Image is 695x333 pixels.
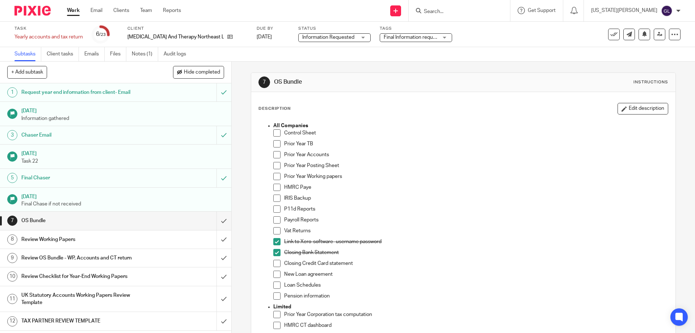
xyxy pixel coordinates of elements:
label: Status [298,26,371,32]
div: 6 [96,30,106,38]
strong: All Companies [273,123,308,128]
a: Emails [84,47,105,61]
p: Prior Year TB [284,140,667,147]
div: 3 [7,130,17,140]
a: Team [140,7,152,14]
p: Loan Schedules [284,282,667,289]
div: 1 [7,87,17,97]
img: Pixie [14,6,51,16]
p: Payroll Reports [284,216,667,224]
div: Instructions [633,79,668,85]
h1: Review OS Bundle - WP, Accounts and CT return [21,253,147,263]
h1: Request year end information from client- Email [21,87,147,98]
p: Prior Year Accounts [284,151,667,158]
h1: [DATE] [21,148,224,157]
p: HMRC CT dashboard [284,322,667,329]
div: 11 [7,294,17,304]
div: 5 [7,173,17,183]
h1: Chaser Email [21,130,147,141]
div: 9 [7,253,17,263]
p: Description [258,106,291,112]
p: P11d Reports [284,205,667,213]
span: Information Requested [302,35,354,40]
p: Closing Credit Card statement [284,260,667,267]
div: 10 [7,271,17,282]
img: svg%3E [661,5,673,17]
a: Audit logs [164,47,191,61]
p: IRIS Backup [284,195,667,202]
label: Due by [257,26,289,32]
button: + Add subtask [7,66,47,78]
a: Clients [113,7,129,14]
a: Files [110,47,126,61]
h1: [DATE] [21,191,224,200]
p: Vat Returns [284,227,667,234]
h1: Review Working Papers [21,234,147,245]
button: Edit description [618,103,668,115]
a: Notes (1) [132,47,158,61]
p: [US_STATE][PERSON_NAME] [591,7,657,14]
h1: TAX PARTNER REVIEW TEMPLATE [21,316,147,326]
h1: OS Bundle [274,78,479,86]
p: Prior Year Corporation tax computation [284,311,667,318]
div: 12 [7,316,17,326]
span: Hide completed [184,70,220,75]
div: 7 [7,216,17,226]
label: Tags [380,26,452,32]
div: 8 [7,234,17,245]
p: Closing Bank Statement [284,249,667,256]
p: Prior Year Posting Sheet [284,162,667,169]
label: Client [127,26,248,32]
span: [DATE] [257,34,272,39]
a: Reports [163,7,181,14]
p: Final Chase if not received [21,200,224,208]
span: Get Support [528,8,556,13]
a: Client tasks [47,47,79,61]
a: Work [67,7,80,14]
p: Prior Year Working papers [284,173,667,180]
p: New Loan agreement [284,271,667,278]
h1: Final Chaser [21,172,147,183]
small: /23 [99,33,106,37]
p: Link to Xero-software -username password [284,238,667,245]
p: Control Sheet [284,129,667,137]
a: Email [90,7,102,14]
input: Search [423,9,488,15]
strong: Limited [273,304,291,309]
div: 7 [258,76,270,88]
p: Pension information [284,292,667,300]
h1: Review Checklist for Year-End Working Papers [21,271,147,282]
div: Yearly accounts and tax return [14,33,83,41]
h1: [DATE] [21,105,224,115]
h1: UK Statutory Accounts Working Papers Review Template [21,290,147,308]
span: Final Information request [384,35,440,40]
p: [MEDICAL_DATA] And Therapy Northeast Limited [127,33,224,41]
p: Task 22 [21,158,224,165]
a: Subtasks [14,47,41,61]
label: Task [14,26,83,32]
p: Information gathered [21,115,224,122]
h1: OS Bundle [21,215,147,226]
button: Hide completed [173,66,224,78]
p: HMRC Paye [284,184,667,191]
